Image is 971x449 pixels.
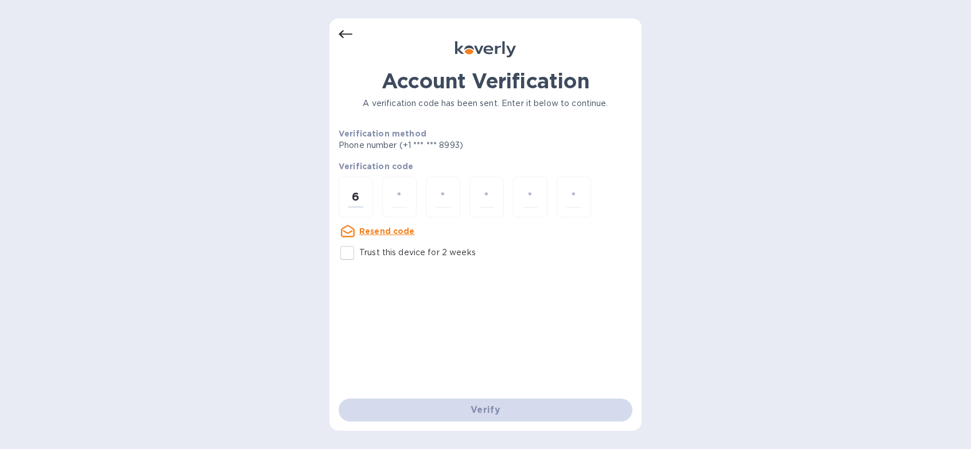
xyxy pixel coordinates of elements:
[359,247,476,259] p: Trust this device for 2 weeks
[339,161,632,172] p: Verification code
[339,69,632,93] h1: Account Verification
[339,129,426,138] b: Verification method
[359,227,415,236] u: Resend code
[339,97,632,110] p: A verification code has been sent. Enter it below to continue.
[339,139,551,151] p: Phone number (+1 *** *** 8993)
